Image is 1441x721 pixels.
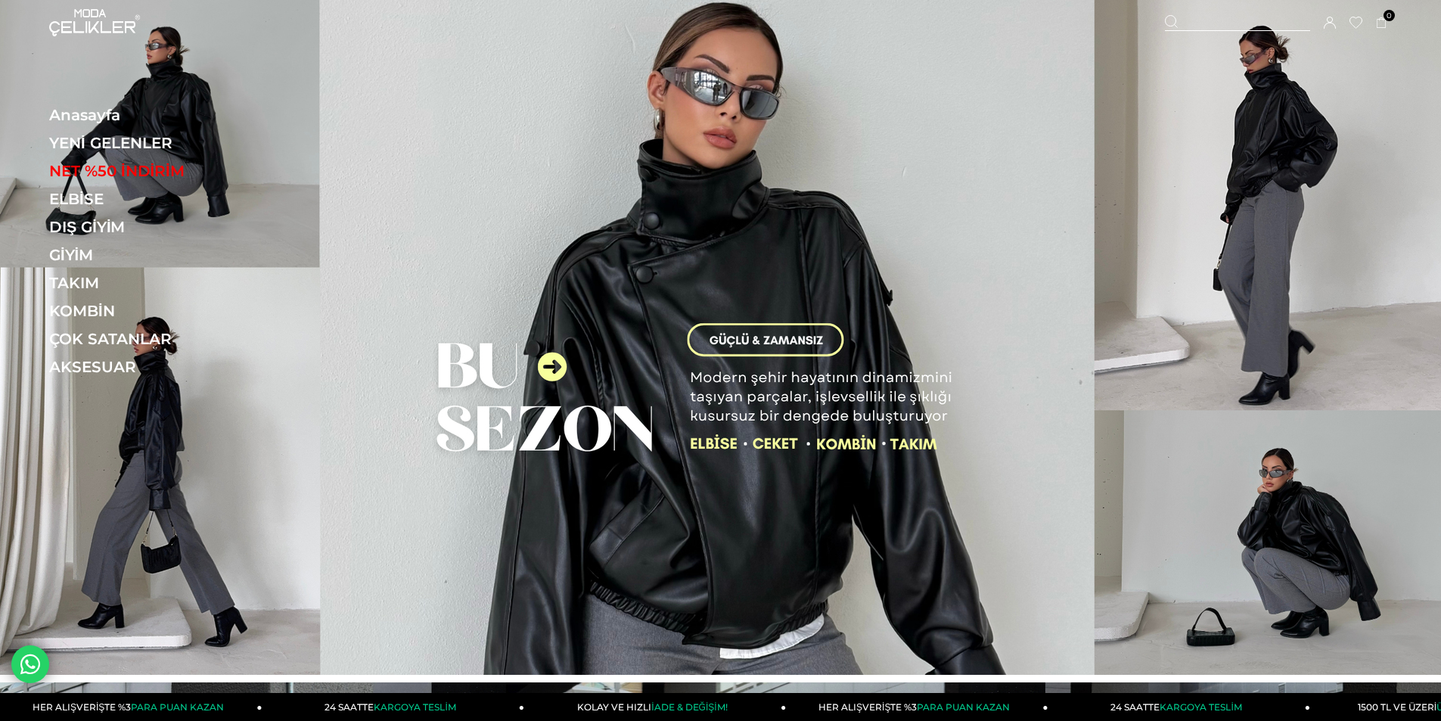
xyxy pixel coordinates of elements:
[49,162,257,180] a: NET %50 İNDİRİM
[49,330,257,348] a: ÇOK SATANLAR
[49,190,257,208] a: ELBİSE
[49,9,140,36] img: logo
[1384,10,1395,21] span: 0
[49,274,257,292] a: TAKIM
[49,134,257,152] a: YENİ GELENLER
[49,302,257,320] a: KOMBİN
[1048,693,1310,721] a: 24 SAATTEKARGOYA TESLİM
[917,701,1010,713] span: PARA PUAN KAZAN
[524,693,786,721] a: KOLAY VE HIZLIİADE & DEĞİŞİM!
[1160,701,1241,713] span: KARGOYA TESLİM
[49,246,257,264] a: GİYİM
[49,106,257,124] a: Anasayfa
[1376,17,1387,29] a: 0
[651,701,727,713] span: İADE & DEĞİŞİM!
[374,701,455,713] span: KARGOYA TESLİM
[49,358,257,376] a: AKSESUAR
[49,218,257,236] a: DIŞ GİYİM
[786,693,1048,721] a: HER ALIŞVERİŞTE %3PARA PUAN KAZAN
[262,693,524,721] a: 24 SAATTEKARGOYA TESLİM
[131,701,224,713] span: PARA PUAN KAZAN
